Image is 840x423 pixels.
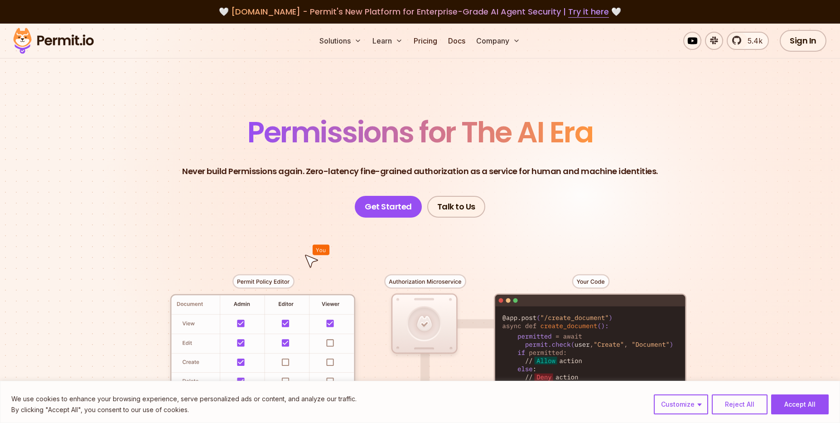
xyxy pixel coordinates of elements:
[654,394,708,414] button: Customize
[771,394,829,414] button: Accept All
[9,25,98,56] img: Permit logo
[11,394,357,404] p: We use cookies to enhance your browsing experience, serve personalized ads or content, and analyz...
[369,32,406,50] button: Learn
[712,394,768,414] button: Reject All
[11,404,357,415] p: By clicking "Accept All", you consent to our use of cookies.
[231,6,609,17] span: [DOMAIN_NAME] - Permit's New Platform for Enterprise-Grade AI Agent Security |
[444,32,469,50] a: Docs
[568,6,609,18] a: Try it here
[355,196,422,218] a: Get Started
[427,196,485,218] a: Talk to Us
[727,32,769,50] a: 5.4k
[410,32,441,50] a: Pricing
[182,165,658,178] p: Never build Permissions again. Zero-latency fine-grained authorization as a service for human and...
[22,5,818,18] div: 🤍 🤍
[316,32,365,50] button: Solutions
[473,32,524,50] button: Company
[780,30,826,52] a: Sign In
[247,112,593,152] span: Permissions for The AI Era
[742,35,763,46] span: 5.4k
